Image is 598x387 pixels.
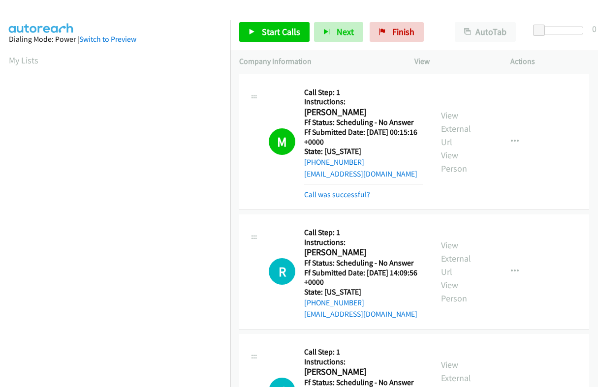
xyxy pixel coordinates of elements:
[269,128,295,155] h1: M
[304,157,364,167] a: [PHONE_NUMBER]
[304,88,423,97] h5: Call Step: 1
[441,279,467,304] a: View Person
[304,190,370,199] a: Call was successful?
[9,33,221,45] div: Dialing Mode: Power |
[9,55,38,66] a: My Lists
[304,258,423,268] h5: Ff Status: Scheduling - No Answer
[304,169,417,179] a: [EMAIL_ADDRESS][DOMAIN_NAME]
[414,56,493,67] p: View
[239,22,310,42] a: Start Calls
[304,127,423,147] h5: Ff Submitted Date: [DATE] 00:15:16 +0000
[304,147,423,156] h5: State: [US_STATE]
[304,347,423,357] h5: Call Step: 1
[304,366,418,378] h2: [PERSON_NAME]
[510,56,589,67] p: Actions
[304,107,418,118] h2: [PERSON_NAME]
[592,22,597,35] div: 0
[79,34,136,44] a: Switch to Preview
[304,309,417,319] a: [EMAIL_ADDRESS][DOMAIN_NAME]
[304,238,423,247] h5: Instructions:
[392,26,414,37] span: Finish
[304,247,418,258] h2: [PERSON_NAME]
[569,154,598,233] iframe: Resource Center
[441,149,467,174] a: View Person
[262,26,300,37] span: Start Calls
[370,22,424,42] a: Finish
[441,239,471,277] a: View External Url
[441,110,471,148] a: View External Url
[304,357,423,367] h5: Instructions:
[337,26,354,37] span: Next
[304,287,423,297] h5: State: [US_STATE]
[304,268,423,287] h5: Ff Submitted Date: [DATE] 14:09:56 +0000
[269,258,295,285] h1: R
[455,22,516,42] button: AutoTab
[239,56,397,67] p: Company Information
[304,97,423,107] h5: Instructions:
[304,118,423,127] h5: Ff Status: Scheduling - No Answer
[304,228,423,238] h5: Call Step: 1
[314,22,363,42] button: Next
[304,298,364,307] a: [PHONE_NUMBER]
